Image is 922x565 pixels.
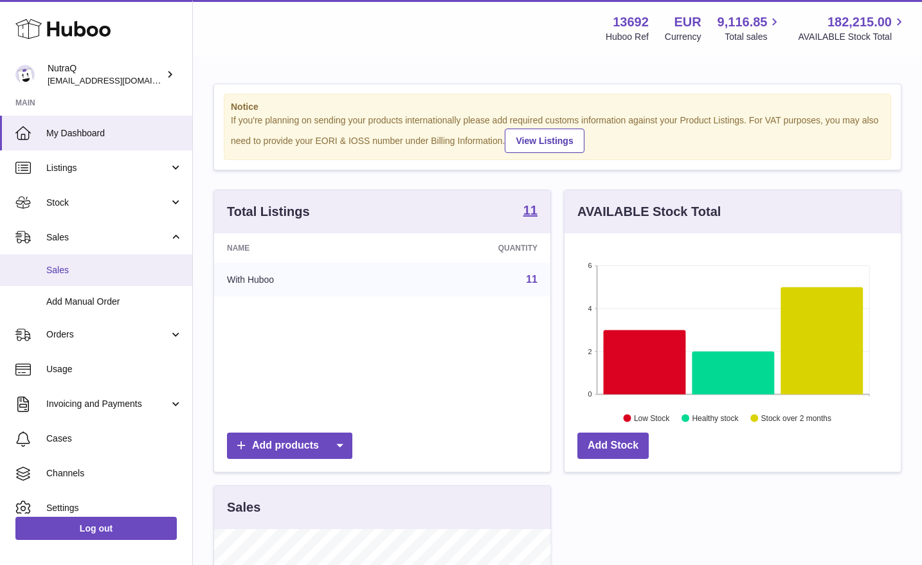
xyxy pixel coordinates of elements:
a: View Listings [505,129,584,153]
strong: 13692 [613,13,649,31]
h3: AVAILABLE Stock Total [577,203,721,220]
td: With Huboo [214,263,392,296]
a: 182,215.00 AVAILABLE Stock Total [798,13,907,43]
strong: 11 [523,204,538,217]
span: Listings [46,162,169,174]
span: 182,215.00 [827,13,892,31]
span: Total sales [725,31,782,43]
text: 2 [588,347,592,355]
text: 0 [588,390,592,398]
span: Cases [46,433,183,445]
strong: Notice [231,101,884,113]
text: 6 [588,262,592,269]
span: Settings [46,502,183,514]
h3: Total Listings [227,203,310,220]
span: Sales [46,231,169,244]
span: Orders [46,328,169,341]
div: If you're planning on sending your products internationally please add required customs informati... [231,114,884,153]
span: My Dashboard [46,127,183,139]
strong: EUR [674,13,701,31]
span: 9,116.85 [718,13,768,31]
text: Low Stock [634,413,670,422]
a: Add Stock [577,433,649,459]
a: Add products [227,433,352,459]
th: Quantity [392,233,550,263]
span: [EMAIL_ADDRESS][DOMAIN_NAME] [48,75,189,85]
span: Usage [46,363,183,375]
a: Log out [15,517,177,540]
a: 9,116.85 Total sales [718,13,782,43]
span: Channels [46,467,183,480]
th: Name [214,233,392,263]
div: Currency [665,31,701,43]
h3: Sales [227,499,260,516]
span: AVAILABLE Stock Total [798,31,907,43]
span: Sales [46,264,183,276]
text: Healthy stock [692,413,739,422]
span: Stock [46,197,169,209]
span: Invoicing and Payments [46,398,169,410]
a: 11 [523,204,538,219]
div: Huboo Ref [606,31,649,43]
span: Add Manual Order [46,296,183,308]
text: 4 [588,305,592,312]
text: Stock over 2 months [761,413,831,422]
div: NutraQ [48,62,163,87]
a: 11 [526,274,538,285]
img: log@nutraq.com [15,65,35,84]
